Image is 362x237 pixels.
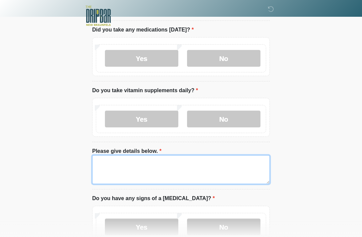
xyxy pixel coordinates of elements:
label: Do you have any signs of a [MEDICAL_DATA]? [92,194,215,202]
img: The DRIPBaR - New Braunfels Logo [85,5,111,27]
label: Yes [105,111,178,127]
label: No [187,50,260,67]
label: Please give details below. [92,147,162,155]
label: No [187,219,260,235]
label: No [187,111,260,127]
label: Yes [105,50,178,67]
label: Yes [105,219,178,235]
label: Do you take vitamin supplements daily? [92,86,198,95]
